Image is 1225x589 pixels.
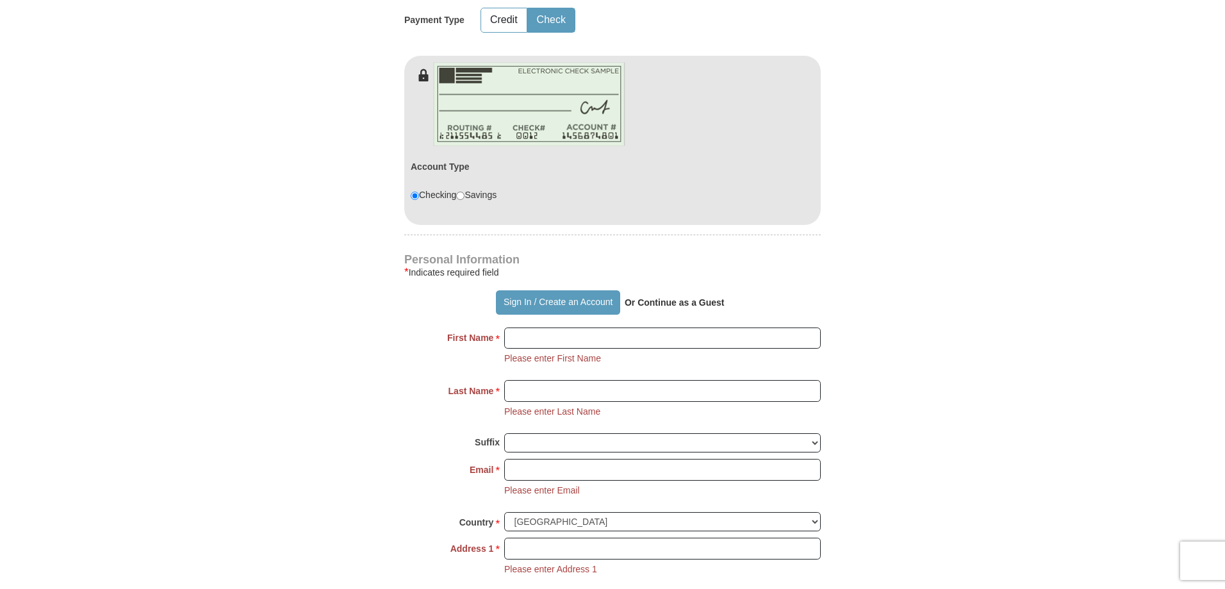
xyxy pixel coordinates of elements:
button: Credit [481,8,527,32]
h4: Personal Information [404,254,821,265]
strong: First Name [447,329,493,347]
li: Please enter Email [504,484,580,497]
strong: Country [459,513,494,531]
label: Account Type [411,160,470,173]
strong: Email [470,461,493,479]
button: Check [528,8,575,32]
li: Please enter Address 1 [504,563,597,576]
li: Please enter First Name [504,352,601,365]
div: Checking Savings [411,188,497,201]
button: Sign In / Create an Account [496,290,620,315]
strong: Last Name [448,382,494,400]
strong: Address 1 [450,540,494,558]
strong: Suffix [475,433,500,451]
li: Please enter Last Name [504,405,600,418]
div: Indicates required field [404,265,821,280]
strong: Or Continue as a Guest [625,297,725,308]
img: check-en.png [433,62,625,146]
h5: Payment Type [404,15,465,26]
